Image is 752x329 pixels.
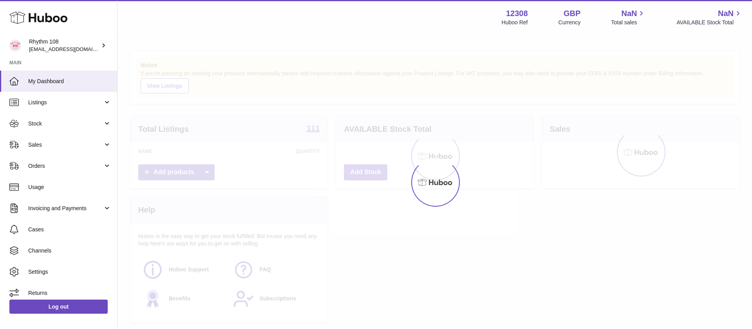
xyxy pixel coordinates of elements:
span: Total sales [611,19,646,26]
span: Usage [28,184,111,191]
span: Listings [28,99,103,106]
a: NaN AVAILABLE Stock Total [676,8,743,26]
img: orders@rhythm108.com [9,40,21,51]
div: Rhythm 108 [29,38,99,53]
span: Sales [28,141,103,149]
span: Stock [28,120,103,127]
a: Log out [9,300,108,314]
strong: 12308 [506,8,528,19]
span: Invoicing and Payments [28,205,103,212]
a: NaN Total sales [611,8,646,26]
span: Orders [28,162,103,170]
span: Settings [28,268,111,276]
span: [EMAIL_ADDRESS][DOMAIN_NAME] [29,46,115,52]
span: Cases [28,226,111,233]
span: NaN [621,8,637,19]
span: Returns [28,289,111,297]
span: NaN [718,8,734,19]
span: My Dashboard [28,78,111,85]
span: AVAILABLE Stock Total [676,19,743,26]
strong: GBP [564,8,580,19]
span: Channels [28,247,111,254]
div: Currency [559,19,581,26]
div: Huboo Ref [502,19,528,26]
